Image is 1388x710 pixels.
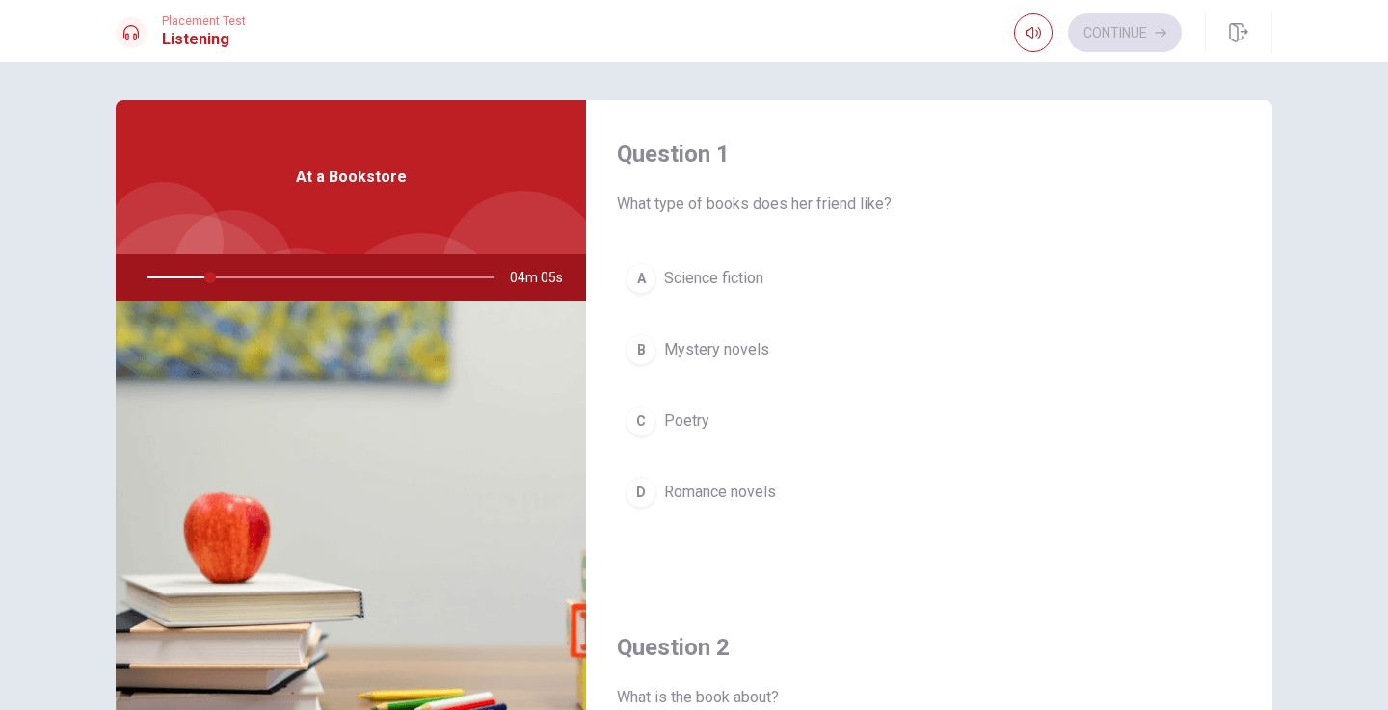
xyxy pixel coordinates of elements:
[617,686,1241,709] span: What is the book about?
[617,632,1241,663] h4: Question 2
[664,267,763,290] span: Science fiction
[626,406,656,436] div: C
[617,468,1241,516] button: DRomance novels
[664,481,776,504] span: Romance novels
[664,409,709,433] span: Poetry
[617,254,1241,302] button: AScience fiction
[626,334,656,365] div: B
[510,254,578,301] span: 04m 05s
[617,326,1241,374] button: BMystery novels
[162,14,246,28] span: Placement Test
[626,263,656,294] div: A
[162,28,246,51] h1: Listening
[617,397,1241,445] button: CPoetry
[617,193,1241,216] span: What type of books does her friend like?
[617,139,1241,170] h4: Question 1
[664,338,769,361] span: Mystery novels
[626,477,656,508] div: D
[296,166,407,189] span: At a Bookstore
